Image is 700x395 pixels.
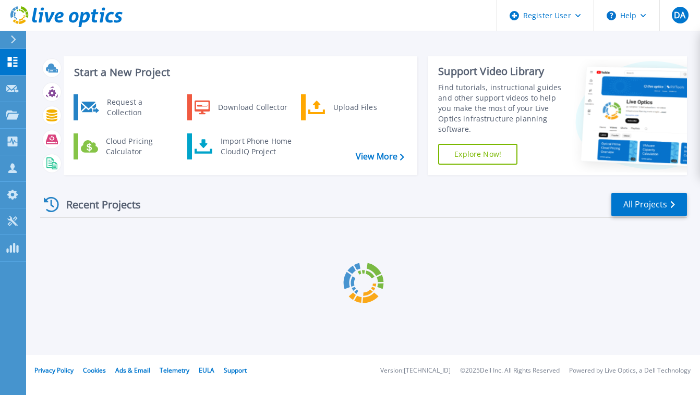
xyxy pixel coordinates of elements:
span: DA [674,11,685,19]
a: Upload Files [301,94,408,120]
a: Privacy Policy [34,366,74,375]
div: Request a Collection [102,97,178,118]
div: Recent Projects [40,192,155,217]
a: All Projects [611,193,687,216]
a: Cloud Pricing Calculator [74,133,180,159]
div: Import Phone Home CloudIQ Project [215,136,297,157]
li: © 2025 Dell Inc. All Rights Reserved [460,367,560,374]
h3: Start a New Project [74,67,404,78]
a: Ads & Email [115,366,150,375]
a: EULA [199,366,214,375]
li: Powered by Live Optics, a Dell Technology [569,367,691,374]
a: View More [356,152,404,162]
a: Download Collector [187,94,294,120]
a: Explore Now! [438,144,517,165]
a: Cookies [83,366,106,375]
li: Version: [TECHNICAL_ID] [380,367,451,374]
div: Download Collector [213,97,292,118]
a: Support [224,366,247,375]
div: Upload Files [328,97,405,118]
a: Telemetry [160,366,189,375]
div: Cloud Pricing Calculator [101,136,178,157]
div: Support Video Library [438,65,567,78]
a: Request a Collection [74,94,180,120]
div: Find tutorials, instructional guides and other support videos to help you make the most of your L... [438,82,567,134]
